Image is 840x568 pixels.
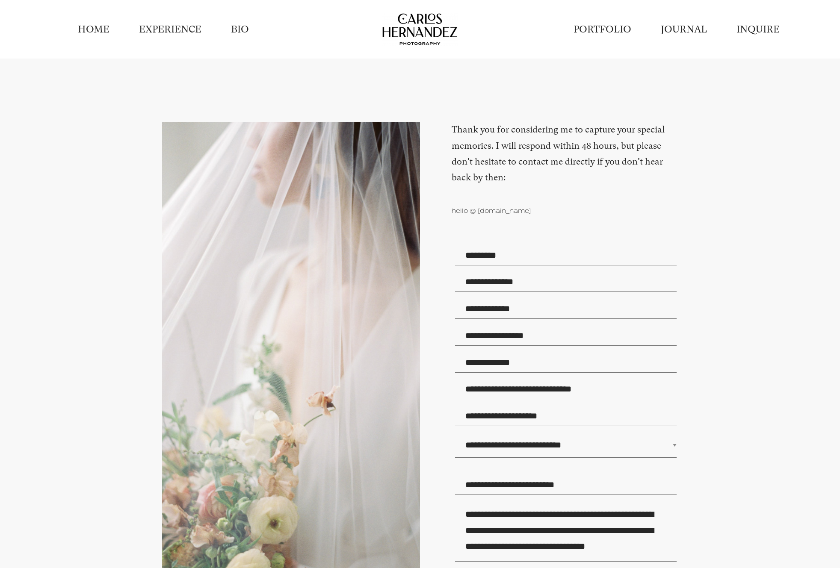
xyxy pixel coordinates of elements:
a: INQUIRE [736,23,780,36]
a: HOME [78,23,109,36]
a: BIO [231,23,249,36]
h2: Thank you for considering me to capture your special memories. I will respond within 48 hours, bu... [452,122,678,201]
div: hello @ [DOMAIN_NAME] [452,207,678,215]
a: PORTFOLIO [574,23,631,36]
a: JOURNAL [661,23,707,36]
a: EXPERIENCE [139,23,201,36]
